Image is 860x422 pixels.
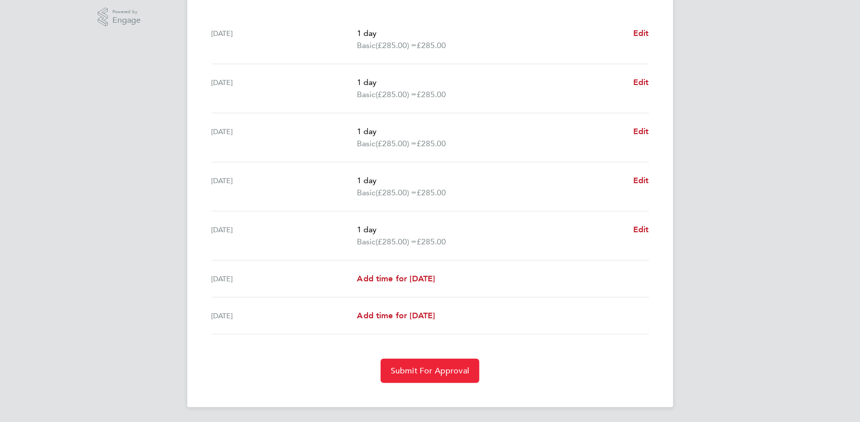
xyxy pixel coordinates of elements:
[112,8,141,16] span: Powered by
[376,90,417,99] span: (£285.00) =
[357,187,376,199] span: Basic
[376,188,417,197] span: (£285.00) =
[357,175,625,187] p: 1 day
[357,125,625,138] p: 1 day
[633,126,649,136] span: Edit
[391,366,469,376] span: Submit For Approval
[417,237,446,246] span: £285.00
[633,225,649,234] span: Edit
[376,237,417,246] span: (£285.00) =
[212,273,357,285] div: [DATE]
[633,28,649,38] span: Edit
[357,274,435,283] span: Add time for [DATE]
[212,27,357,52] div: [DATE]
[633,125,649,138] a: Edit
[633,176,649,185] span: Edit
[417,188,446,197] span: £285.00
[357,138,376,150] span: Basic
[381,359,479,383] button: Submit For Approval
[417,40,446,50] span: £285.00
[357,310,435,322] a: Add time for [DATE]
[417,139,446,148] span: £285.00
[633,77,649,87] span: Edit
[212,76,357,101] div: [DATE]
[212,224,357,248] div: [DATE]
[357,273,435,285] a: Add time for [DATE]
[357,27,625,39] p: 1 day
[376,139,417,148] span: (£285.00) =
[376,40,417,50] span: (£285.00) =
[98,8,141,27] a: Powered byEngage
[633,224,649,236] a: Edit
[357,76,625,89] p: 1 day
[633,76,649,89] a: Edit
[417,90,446,99] span: £285.00
[357,89,376,101] span: Basic
[357,236,376,248] span: Basic
[357,39,376,52] span: Basic
[212,175,357,199] div: [DATE]
[357,311,435,320] span: Add time for [DATE]
[633,27,649,39] a: Edit
[633,175,649,187] a: Edit
[212,310,357,322] div: [DATE]
[357,224,625,236] p: 1 day
[112,16,141,25] span: Engage
[212,125,357,150] div: [DATE]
